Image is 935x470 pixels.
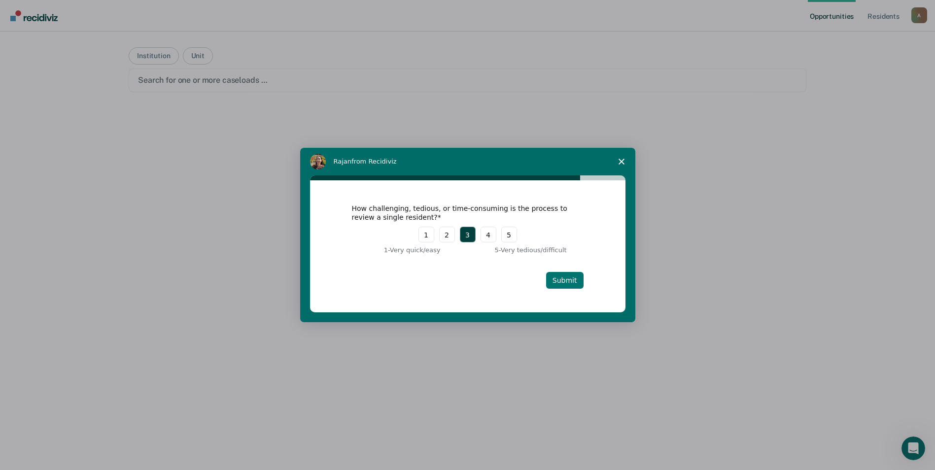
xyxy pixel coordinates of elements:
button: Submit [546,272,584,289]
button: 1 [418,227,434,242]
span: Rajan [334,158,352,165]
button: 4 [481,227,496,242]
button: 2 [439,227,455,242]
div: 5 - Very tedious/difficult [495,245,584,255]
button: 3 [460,227,476,242]
span: Close survey [608,148,635,175]
span: from Recidiviz [351,158,397,165]
img: Profile image for Rajan [310,154,326,169]
div: How challenging, tedious, or time-consuming is the process to review a single resident? [352,204,569,222]
button: 5 [501,227,517,242]
div: 1 - Very quick/easy [352,245,441,255]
